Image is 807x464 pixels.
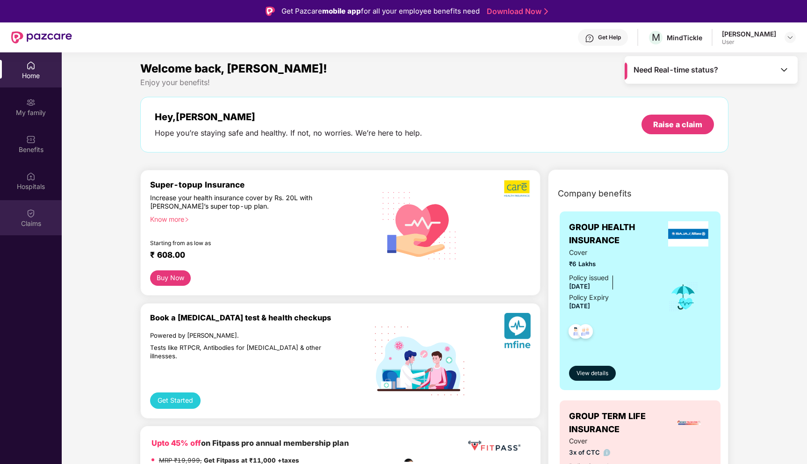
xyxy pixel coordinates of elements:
div: Hope you’re staying safe and healthy. If not, no worries. We’re here to help. [155,128,422,138]
div: Increase your health insurance cover by Rs. 20L with [PERSON_NAME]’s super top-up plan. [150,194,332,211]
span: Company benefits [558,187,632,200]
img: svg+xml;base64,PHN2ZyB4bWxucz0iaHR0cDovL3d3dy53My5vcmcvMjAwMC9zdmciIHhtbG5zOnhsaW5rPSJodHRwOi8vd3... [375,180,464,270]
div: Book a [MEDICAL_DATA] test & health checkups [150,313,372,322]
div: Enjoy your benefits! [140,78,729,87]
img: svg+xml;base64,PHN2ZyB4bWxucz0iaHR0cDovL3d3dy53My5vcmcvMjAwMC9zdmciIHdpZHRoPSIxOTIiIGhlaWdodD0iMT... [375,326,464,395]
div: ₹ 608.00 [150,250,363,261]
button: View details [569,366,616,381]
img: svg+xml;base64,PHN2ZyB4bWxucz0iaHR0cDovL3d3dy53My5vcmcvMjAwMC9zdmciIHhtbG5zOnhsaW5rPSJodHRwOi8vd3... [504,313,531,352]
del: MRP ₹19,999, [159,457,202,464]
img: Toggle Icon [779,65,789,74]
img: info [604,449,611,456]
div: Hey, [PERSON_NAME] [155,111,422,123]
img: fppp.png [466,437,522,455]
div: Know more [150,215,367,222]
img: svg+xml;base64,PHN2ZyBpZD0iQmVuZWZpdHMiIHhtbG5zPSJodHRwOi8vd3d3LnczLm9yZy8yMDAwL3N2ZyIgd2lkdGg9Ij... [26,135,36,144]
span: Welcome back, [PERSON_NAME]! [140,62,327,75]
strong: mobile app [322,7,361,15]
img: b5dec4f62d2307b9de63beb79f102df3.png [504,180,531,197]
div: User [722,38,776,46]
span: Cover [569,436,656,446]
div: Super-topup Insurance [150,180,372,189]
span: Need Real-time status? [634,65,718,75]
span: GROUP HEALTH INSURANCE [569,221,665,247]
img: svg+xml;base64,PHN2ZyB4bWxucz0iaHR0cDovL3d3dy53My5vcmcvMjAwMC9zdmciIHdpZHRoPSI0OC45NDMiIGhlaWdodD... [564,321,587,344]
img: svg+xml;base64,PHN2ZyBpZD0iSG9tZSIgeG1sbnM9Imh0dHA6Ly93d3cudzMub3JnLzIwMDAvc3ZnIiB3aWR0aD0iMjAiIG... [26,61,36,70]
span: Cover [569,247,656,258]
span: right [184,217,189,222]
span: [DATE] [569,302,590,310]
div: Tests like RTPCR, Antibodies for [MEDICAL_DATA] & other illnesses. [150,344,332,360]
div: Policy issued [569,273,609,283]
img: svg+xml;base64,PHN2ZyB4bWxucz0iaHR0cDovL3d3dy53My5vcmcvMjAwMC9zdmciIHdpZHRoPSI0OC45NDMiIGhlaWdodD... [574,321,597,344]
img: svg+xml;base64,PHN2ZyBpZD0iQ2xhaW0iIHhtbG5zPSJodHRwOi8vd3d3LnczLm9yZy8yMDAwL3N2ZyIgd2lkdGg9IjIwIi... [26,209,36,218]
button: Get Started [150,392,201,408]
button: Buy Now [150,270,191,286]
img: svg+xml;base64,PHN2ZyBpZD0iSGVscC0zMngzMiIgeG1sbnM9Imh0dHA6Ly93d3cudzMub3JnLzIwMDAvc3ZnIiB3aWR0aD... [585,34,594,43]
span: 3x of CTC [569,448,656,457]
div: Get Help [598,34,621,41]
img: Logo [266,7,275,16]
div: [PERSON_NAME] [722,29,776,38]
img: insurerLogo [668,221,708,246]
b: Upto 45% off [151,438,201,448]
img: icon [668,282,699,312]
div: Powered by [PERSON_NAME]. [150,332,332,340]
b: on Fitpass pro annual membership plan [151,438,349,448]
img: New Pazcare Logo [11,31,72,43]
div: MindTickle [667,33,702,42]
div: Policy Expiry [569,292,609,303]
img: Stroke [544,7,548,16]
div: Raise a claim [653,119,702,130]
span: View details [576,369,608,378]
div: Starting from as low as [150,239,332,246]
img: svg+xml;base64,PHN2ZyBpZD0iSG9zcGl0YWxzIiB4bWxucz0iaHR0cDovL3d3dy53My5vcmcvMjAwMC9zdmciIHdpZHRoPS... [26,172,36,181]
span: [DATE] [569,283,590,290]
div: Get Pazcare for all your employee benefits need [281,6,480,17]
a: Download Now [487,7,545,16]
span: ₹6 Lakhs [569,259,656,269]
img: svg+xml;base64,PHN2ZyBpZD0iRHJvcGRvd24tMzJ4MzIiIHhtbG5zPSJodHRwOi8vd3d3LnczLm9yZy8yMDAwL3N2ZyIgd2... [786,34,794,41]
span: M [652,32,660,43]
img: insurerLogo [677,410,702,435]
span: GROUP TERM LIFE INSURANCE [569,410,668,436]
img: svg+xml;base64,PHN2ZyB3aWR0aD0iMjAiIGhlaWdodD0iMjAiIHZpZXdCb3g9IjAgMCAyMCAyMCIgZmlsbD0ibm9uZSIgeG... [26,98,36,107]
strong: Get Fitpass at ₹11,000 +taxes [204,457,299,464]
